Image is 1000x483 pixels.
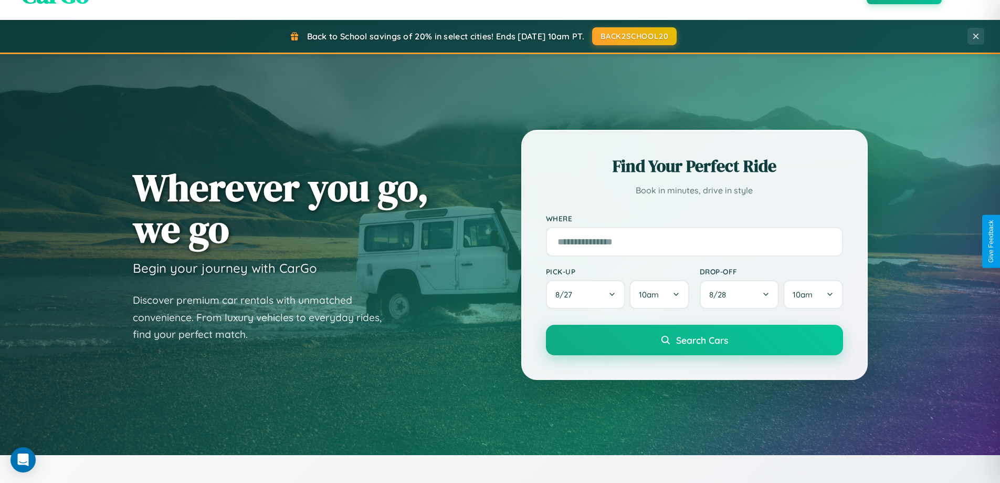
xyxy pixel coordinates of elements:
button: 10am [629,280,689,309]
span: 10am [793,290,813,300]
h2: Find Your Perfect Ride [546,155,843,178]
label: Drop-off [700,267,843,276]
button: Search Cars [546,325,843,355]
span: 8 / 28 [709,290,731,300]
p: Book in minutes, drive in style [546,183,843,198]
label: Where [546,214,843,223]
p: Discover premium car rentals with unmatched convenience. From luxury vehicles to everyday rides, ... [133,292,395,343]
h1: Wherever you go, we go [133,167,429,250]
h3: Begin your journey with CarGo [133,260,317,276]
button: BACK2SCHOOL20 [592,27,677,45]
span: Back to School savings of 20% in select cities! Ends [DATE] 10am PT. [307,31,584,42]
span: Search Cars [676,334,728,346]
button: 8/28 [700,280,780,309]
div: Open Intercom Messenger [10,447,36,472]
label: Pick-up [546,267,689,276]
button: 8/27 [546,280,626,309]
div: Give Feedback [987,220,995,263]
span: 10am [639,290,659,300]
span: 8 / 27 [555,290,577,300]
button: 10am [783,280,843,309]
